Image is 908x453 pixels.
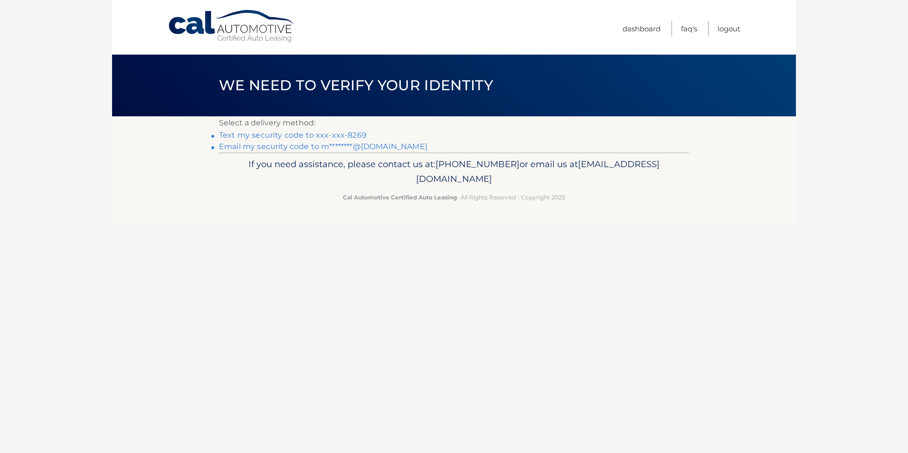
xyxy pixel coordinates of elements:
[343,194,457,201] strong: Cal Automotive Certified Auto Leasing
[225,192,683,202] p: - All Rights Reserved - Copyright 2025
[219,131,367,140] a: Text my security code to xxx-xxx-8269
[219,116,689,130] p: Select a delivery method:
[225,157,683,187] p: If you need assistance, please contact us at: or email us at
[219,76,493,94] span: We need to verify your identity
[435,159,520,170] span: [PHONE_NUMBER]
[623,21,661,37] a: Dashboard
[718,21,740,37] a: Logout
[168,9,296,43] a: Cal Automotive
[219,142,427,151] a: Email my security code to m********@[DOMAIN_NAME]
[681,21,697,37] a: FAQ's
